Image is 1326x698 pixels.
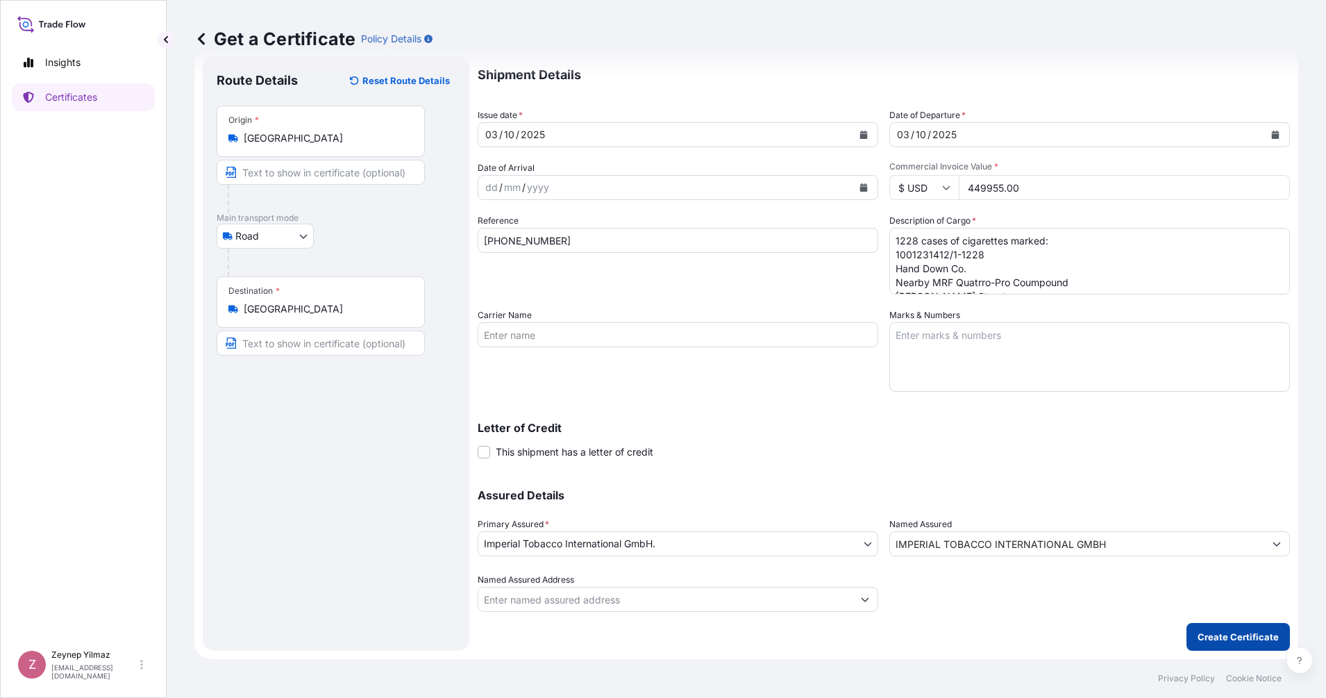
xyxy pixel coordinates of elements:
span: This shipment has a letter of credit [496,445,653,459]
button: Create Certificate [1186,623,1290,651]
a: Cookie Notice [1226,673,1282,684]
span: Primary Assured [478,517,549,531]
div: day, [896,126,911,143]
input: Named Assured Address [478,587,853,612]
button: Imperial Tobacco International GmbH. [478,531,878,556]
span: Z [28,658,36,672]
div: Destination [228,285,280,297]
span: Road [235,229,259,243]
input: Enter amount [959,175,1290,200]
button: Calendar [853,176,875,199]
p: Certificates [45,90,97,104]
div: year, [519,126,546,143]
div: / [516,126,519,143]
p: Assured Details [478,490,1290,501]
span: Commercial Invoice Value [889,161,1290,172]
label: Named Assured Address [478,573,574,587]
label: Reference [478,214,519,228]
div: month, [914,126,928,143]
button: Show suggestions [1264,531,1289,556]
button: Calendar [853,124,875,146]
input: Enter name [478,322,878,347]
p: Insights [45,56,81,69]
input: Text to appear on certificate [217,331,425,356]
div: / [911,126,914,143]
span: Imperial Tobacco International GmbH. [484,537,655,551]
input: Enter booking reference [478,228,878,253]
p: [EMAIL_ADDRESS][DOMAIN_NAME] [51,663,137,680]
button: Reset Route Details [343,69,455,92]
input: Destination [244,302,408,316]
p: Reset Route Details [362,74,450,88]
div: day, [484,126,499,143]
a: Certificates [12,83,155,111]
input: Assured Name [890,531,1264,556]
div: year, [526,179,551,196]
label: Named Assured [889,517,952,531]
div: month, [503,126,516,143]
span: Issue date [478,108,523,122]
p: Policy Details [361,32,421,46]
label: Marks & Numbers [889,308,960,322]
p: Letter of Credit [478,422,1290,433]
p: Route Details [217,72,298,89]
div: / [928,126,931,143]
div: / [522,179,526,196]
a: Insights [12,49,155,76]
button: Show suggestions [853,587,878,612]
button: Select transport [217,224,314,249]
div: / [499,179,503,196]
p: Get a Certificate [194,28,355,50]
div: / [499,126,503,143]
div: year, [931,126,958,143]
div: day, [484,179,499,196]
a: Privacy Policy [1158,673,1215,684]
label: Description of Cargo [889,214,976,228]
div: Origin [228,115,259,126]
input: Origin [244,131,408,145]
input: Text to appear on certificate [217,160,425,185]
button: Calendar [1264,124,1286,146]
div: month, [503,179,522,196]
label: Carrier Name [478,308,532,322]
p: Zeynep Yilmaz [51,649,137,660]
span: Date of Arrival [478,161,535,175]
span: Date of Departure [889,108,966,122]
p: Create Certificate [1198,630,1279,644]
p: Main transport mode [217,213,455,224]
